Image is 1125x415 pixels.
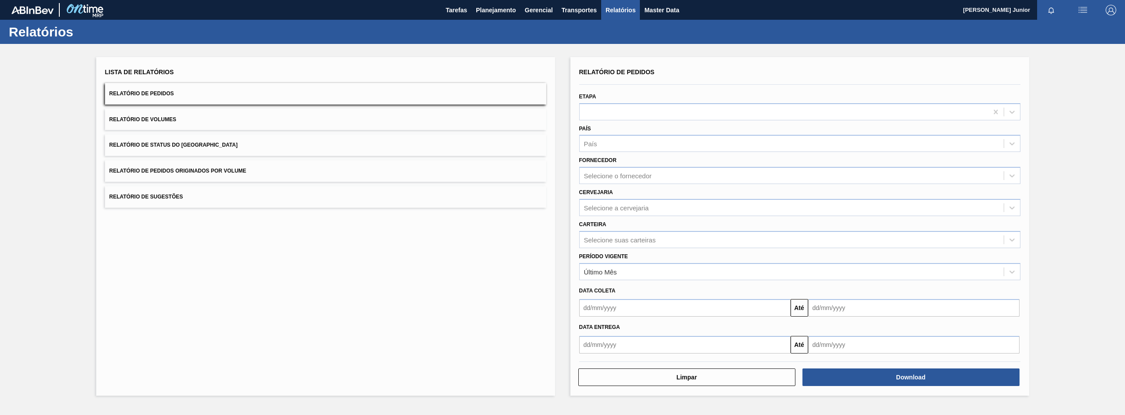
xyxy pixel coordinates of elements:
[109,142,238,148] span: Relatório de Status do [GEOGRAPHIC_DATA]
[562,5,597,15] span: Transportes
[11,6,54,14] img: TNhmsLtSVTkK8tSr43FrP2fwEKptu5GPRR3wAAAABJRU5ErkJggg==
[584,172,652,180] div: Selecione o fornecedor
[476,5,516,15] span: Planejamento
[808,336,1020,354] input: dd/mm/yyyy
[579,324,620,330] span: Data entrega
[791,336,808,354] button: Até
[579,189,613,195] label: Cervejaria
[1037,4,1065,16] button: Notificações
[105,186,546,208] button: Relatório de Sugestões
[579,69,655,76] span: Relatório de Pedidos
[109,194,183,200] span: Relatório de Sugestões
[9,27,165,37] h1: Relatórios
[584,140,597,148] div: País
[579,288,616,294] span: Data coleta
[808,299,1020,317] input: dd/mm/yyyy
[525,5,553,15] span: Gerencial
[109,90,174,97] span: Relatório de Pedidos
[579,94,596,100] label: Etapa
[1078,5,1088,15] img: userActions
[1106,5,1116,15] img: Logout
[105,83,546,105] button: Relatório de Pedidos
[644,5,679,15] span: Master Data
[105,134,546,156] button: Relatório de Status do [GEOGRAPHIC_DATA]
[802,368,1020,386] button: Download
[584,268,617,275] div: Último Mês
[791,299,808,317] button: Até
[579,221,606,227] label: Carteira
[105,69,174,76] span: Lista de Relatórios
[105,160,546,182] button: Relatório de Pedidos Originados por Volume
[109,168,247,174] span: Relatório de Pedidos Originados por Volume
[109,116,176,123] span: Relatório de Volumes
[584,204,649,211] div: Selecione a cervejaria
[584,236,656,243] div: Selecione suas carteiras
[579,157,617,163] label: Fornecedor
[579,336,791,354] input: dd/mm/yyyy
[446,5,467,15] span: Tarefas
[579,253,628,260] label: Período Vigente
[578,368,795,386] button: Limpar
[579,126,591,132] label: País
[105,109,546,130] button: Relatório de Volumes
[606,5,635,15] span: Relatórios
[579,299,791,317] input: dd/mm/yyyy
